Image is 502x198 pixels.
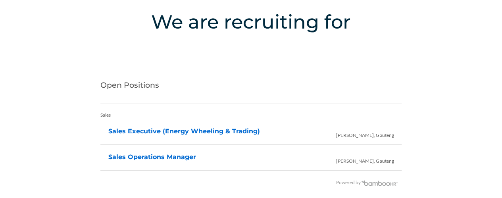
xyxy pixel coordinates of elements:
span: [PERSON_NAME], Gauteng [336,150,394,169]
img: BambooHR - HR software [361,179,398,186]
span: [PERSON_NAME], Gauteng [336,124,394,143]
h4: We are recruiting for [36,8,466,36]
div: Sales [100,107,402,123]
a: Sales Operations Manager [108,153,196,161]
a: Sales Executive (Energy Wheeling & Trading) [108,127,260,135]
h2: Open Positions [100,71,402,103]
div: Powered by [100,175,398,190]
